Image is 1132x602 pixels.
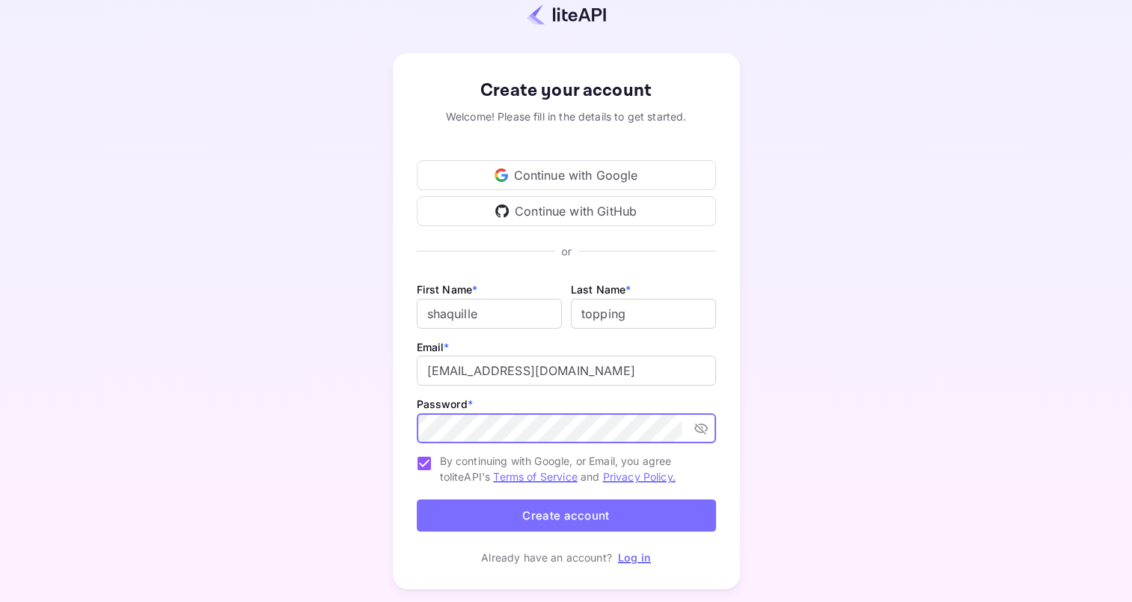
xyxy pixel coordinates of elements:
[571,299,716,329] input: Doe
[440,453,704,484] span: By continuing with Google, or Email, you agree to liteAPI's and
[417,356,716,386] input: johndoe@gmail.com
[417,77,716,104] div: Create your account
[688,415,715,442] button: toggle password visibility
[493,470,577,483] a: Terms of Service
[527,4,606,25] img: liteapi
[618,551,651,564] a: Log in
[603,470,676,483] a: Privacy Policy.
[417,398,473,410] label: Password
[417,196,716,226] div: Continue with GitHub
[417,109,716,124] div: Welcome! Please fill in the details to get started.
[417,160,716,190] div: Continue with Google
[571,283,631,296] label: Last Name
[417,499,716,532] button: Create account
[417,299,562,329] input: John
[417,283,478,296] label: First Name
[417,341,450,353] label: Email
[481,550,612,565] p: Already have an account?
